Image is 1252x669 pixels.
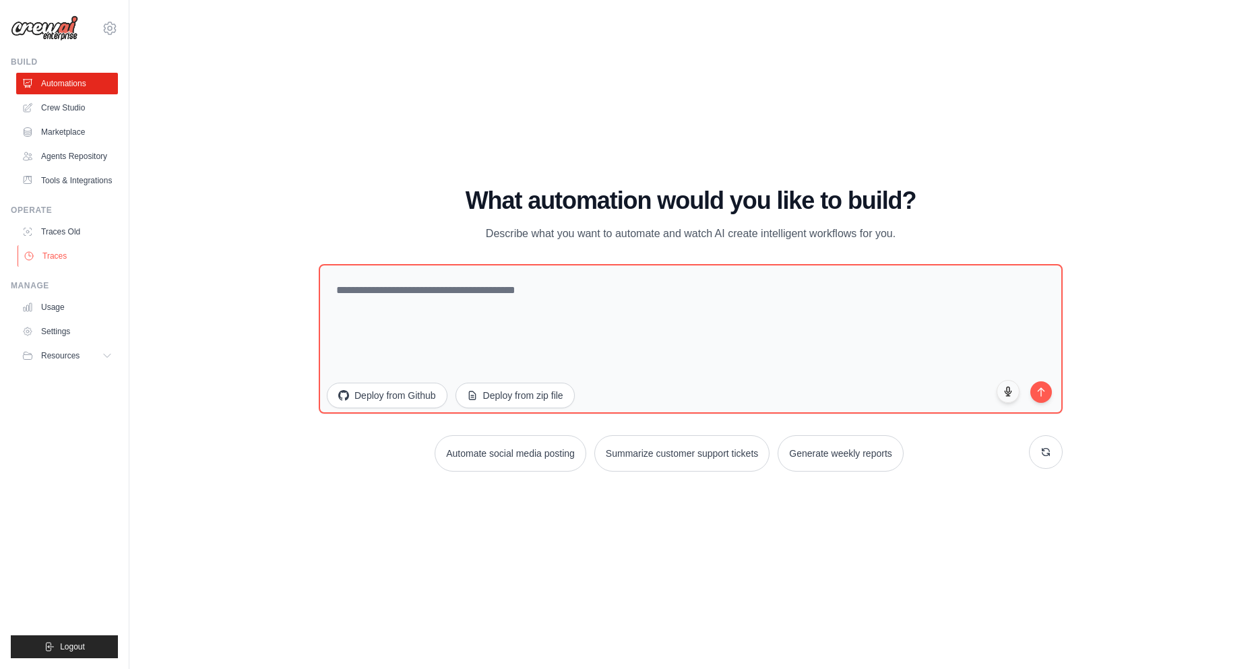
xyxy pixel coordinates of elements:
a: Traces [18,245,119,267]
div: Operate [11,205,118,216]
img: Logo [11,15,78,41]
p: Describe what you want to automate and watch AI create intelligent workflows for you. [464,225,917,243]
h1: What automation would you like to build? [319,187,1063,214]
a: Traces Old [16,221,118,243]
button: Deploy from zip file [456,383,575,408]
a: Usage [16,296,118,318]
a: Settings [16,321,118,342]
div: Manage [11,280,118,291]
a: Agents Repository [16,146,118,167]
button: Automate social media posting [435,435,586,472]
button: Deploy from Github [327,383,447,408]
div: Build [11,57,118,67]
button: Resources [16,345,118,367]
button: Generate weekly reports [778,435,904,472]
a: Crew Studio [16,97,118,119]
button: Logout [11,635,118,658]
span: Logout [60,641,85,652]
button: Summarize customer support tickets [594,435,770,472]
a: Automations [16,73,118,94]
span: Resources [41,350,80,361]
a: Tools & Integrations [16,170,118,191]
a: Marketplace [16,121,118,143]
